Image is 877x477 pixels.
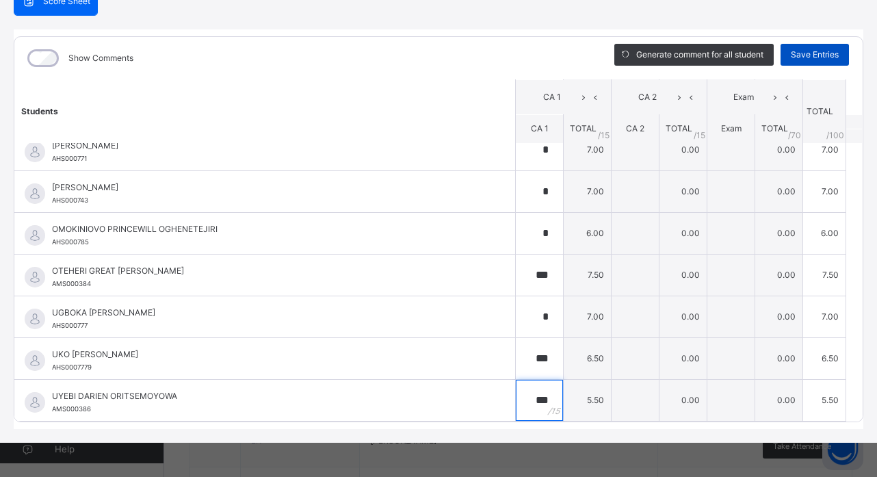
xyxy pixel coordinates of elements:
span: Exam [718,91,769,103]
span: AHS000785 [52,238,89,246]
span: /100 [826,129,844,141]
span: UYEBI DARIEN ORITSEMOYOWA [52,390,484,402]
td: 0.00 [659,212,707,254]
span: TOTAL [761,123,788,133]
span: AHS000743 [52,196,88,204]
td: 7.00 [803,296,846,337]
td: 0.00 [755,212,803,254]
span: OTEHERI GREAT [PERSON_NAME] [52,265,484,277]
td: 0.00 [659,296,707,337]
span: / 15 [598,129,610,141]
span: AHS000771 [52,155,87,162]
td: 7.50 [803,254,846,296]
span: CA 2 [622,91,673,103]
td: 7.00 [564,129,612,170]
td: 0.00 [755,129,803,170]
span: Exam [721,123,742,133]
td: 7.00 [564,296,612,337]
span: [PERSON_NAME] [52,140,484,152]
td: 7.00 [803,170,846,212]
td: 6.00 [564,212,612,254]
td: 0.00 [755,254,803,296]
span: UKO [PERSON_NAME] [52,348,484,361]
td: 0.00 [755,296,803,337]
span: AMS000386 [52,405,91,413]
label: Show Comments [68,52,133,64]
img: default.svg [25,392,45,413]
span: CA 2 [626,123,644,133]
img: default.svg [25,225,45,246]
span: AHS000777 [52,322,88,329]
td: 0.00 [659,379,707,421]
span: UGBOKA [PERSON_NAME] [52,307,484,319]
td: 0.00 [755,379,803,421]
td: 6.50 [564,337,612,379]
img: default.svg [25,309,45,329]
td: 7.50 [564,254,612,296]
span: [PERSON_NAME] [52,181,484,194]
span: Generate comment for all student [636,49,763,61]
td: 7.00 [803,129,846,170]
td: 6.50 [803,337,846,379]
th: TOTAL [803,79,846,143]
span: Save Entries [791,49,839,61]
td: 6.00 [803,212,846,254]
td: 0.00 [755,337,803,379]
td: 0.00 [659,129,707,170]
span: AHS0007779 [52,363,92,371]
span: OMOKINIOVO PRINCEWILL OGHENETEJIRI [52,223,484,235]
span: TOTAL [570,123,597,133]
td: 0.00 [659,170,707,212]
td: 0.00 [659,254,707,296]
td: 0.00 [755,170,803,212]
span: TOTAL [666,123,692,133]
td: 5.50 [803,379,846,421]
span: CA 1 [526,91,577,103]
span: Students [21,105,58,116]
td: 5.50 [564,379,612,421]
img: default.svg [25,183,45,204]
span: AMS000384 [52,280,91,287]
span: CA 1 [531,123,549,133]
td: 0.00 [659,337,707,379]
span: / 15 [694,129,705,141]
img: default.svg [25,142,45,162]
td: 7.00 [564,170,612,212]
span: / 70 [788,129,801,141]
img: default.svg [25,267,45,287]
img: default.svg [25,350,45,371]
